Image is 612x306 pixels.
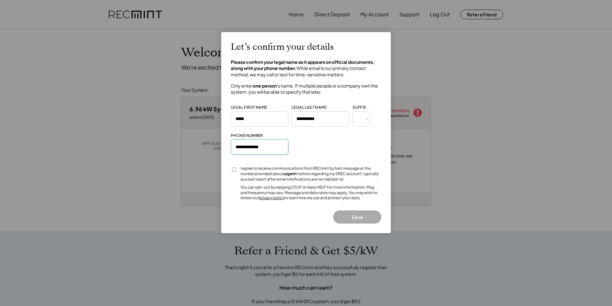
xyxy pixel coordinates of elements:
[292,105,326,110] div: LEGAL LAST NAME
[231,105,267,110] div: LEGAL FIRST NAME
[333,210,381,224] button: Save
[352,105,366,110] div: SUFFIX
[231,42,334,53] h2: Let’s confirm your details
[231,59,381,78] h4: While email is our primary contact method, we may call or text for time-sensitive matters.
[231,133,263,139] div: PHONE NUMBER
[240,166,381,182] div: I agree to receive communications from RECmint by text message at the number provided about matte...
[240,185,381,201] div: You can opt-out by replying STOP or reply HELP for more information. Msg and frequency may vary. ...
[259,195,284,200] a: privacy policy
[231,59,375,71] strong: Please confirm your legal name as it appears on official documents, along with your phone number.
[284,171,296,176] strong: urgent
[253,83,277,89] strong: one person
[231,83,381,95] h4: Only enter 's name. If multiple people or a company own the system, you will be able to specify t...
